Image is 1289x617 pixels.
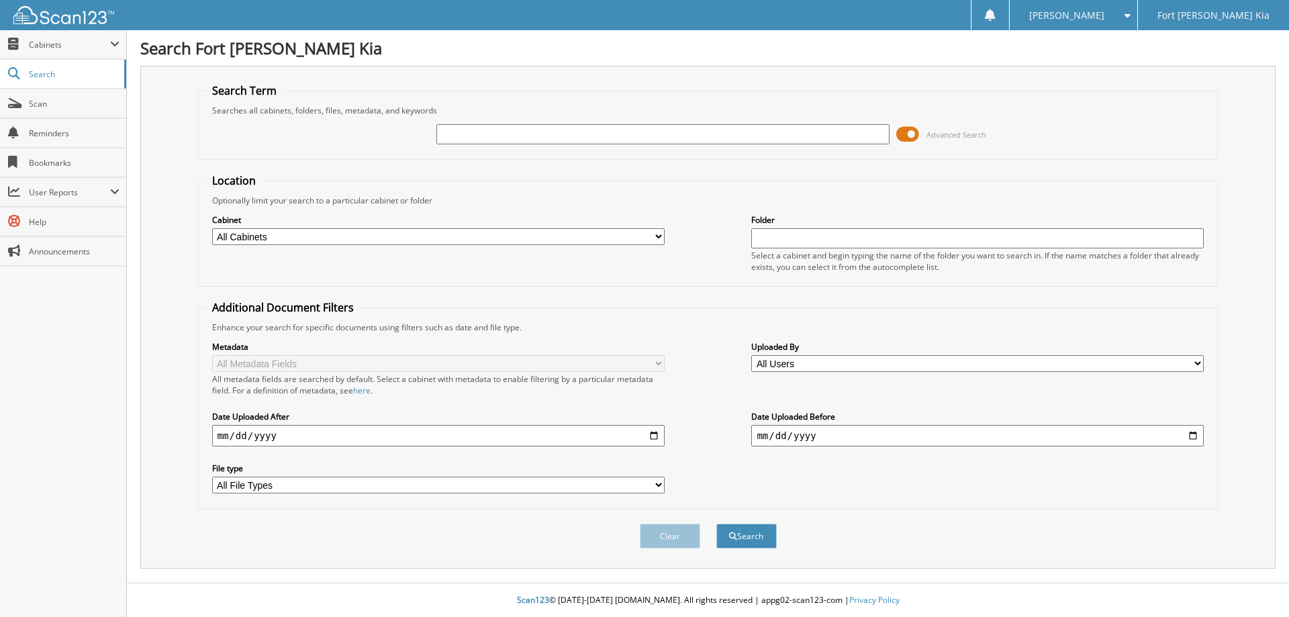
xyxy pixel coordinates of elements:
[751,250,1204,273] div: Select a cabinet and begin typing the name of the folder you want to search in. If the name match...
[29,216,120,228] span: Help
[640,524,700,549] button: Clear
[29,39,110,50] span: Cabinets
[212,341,665,352] label: Metadata
[205,300,361,315] legend: Additional Document Filters
[13,6,114,24] img: scan123-logo-white.svg
[212,425,665,446] input: start
[29,246,120,257] span: Announcements
[716,524,777,549] button: Search
[517,594,549,606] span: Scan123
[926,130,986,140] span: Advanced Search
[205,83,283,98] legend: Search Term
[212,214,665,226] label: Cabinet
[29,128,120,139] span: Reminders
[212,411,665,422] label: Date Uploaded After
[751,214,1204,226] label: Folder
[849,594,900,606] a: Privacy Policy
[205,322,1211,333] div: Enhance your search for specific documents using filters such as date and file type.
[29,187,110,198] span: User Reports
[205,105,1211,116] div: Searches all cabinets, folders, files, metadata, and keywords
[140,37,1276,59] h1: Search Fort [PERSON_NAME] Kia
[29,68,117,80] span: Search
[205,173,262,188] legend: Location
[353,385,371,396] a: here
[29,157,120,169] span: Bookmarks
[1157,11,1270,19] span: Fort [PERSON_NAME] Kia
[212,463,665,474] label: File type
[127,584,1289,617] div: © [DATE]-[DATE] [DOMAIN_NAME]. All rights reserved | appg02-scan123-com |
[751,411,1204,422] label: Date Uploaded Before
[29,98,120,109] span: Scan
[1029,11,1104,19] span: [PERSON_NAME]
[205,195,1211,206] div: Optionally limit your search to a particular cabinet or folder
[751,425,1204,446] input: end
[751,341,1204,352] label: Uploaded By
[212,373,665,396] div: All metadata fields are searched by default. Select a cabinet with metadata to enable filtering b...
